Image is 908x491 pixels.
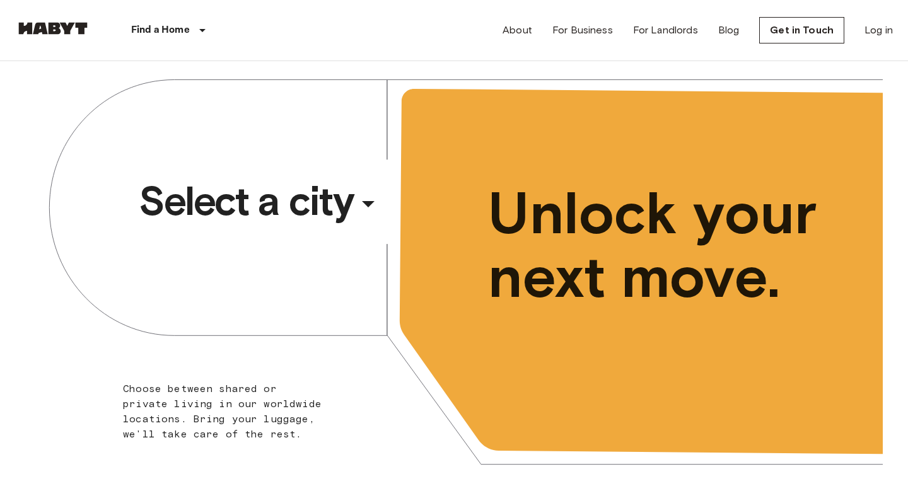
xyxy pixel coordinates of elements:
a: Get in Touch [759,17,844,43]
a: For Landlords [633,23,698,38]
img: Habyt [15,22,91,35]
span: Choose between shared or private living in our worldwide locations. Bring your luggage, we'll tak... [123,383,322,440]
a: About [503,23,532,38]
button: Select a city [134,172,388,230]
span: Select a city [139,176,353,226]
span: Unlock your next move. [488,182,831,309]
a: Blog [718,23,740,38]
a: For Business [552,23,613,38]
p: Find a Home [131,23,190,38]
a: Log in [864,23,893,38]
